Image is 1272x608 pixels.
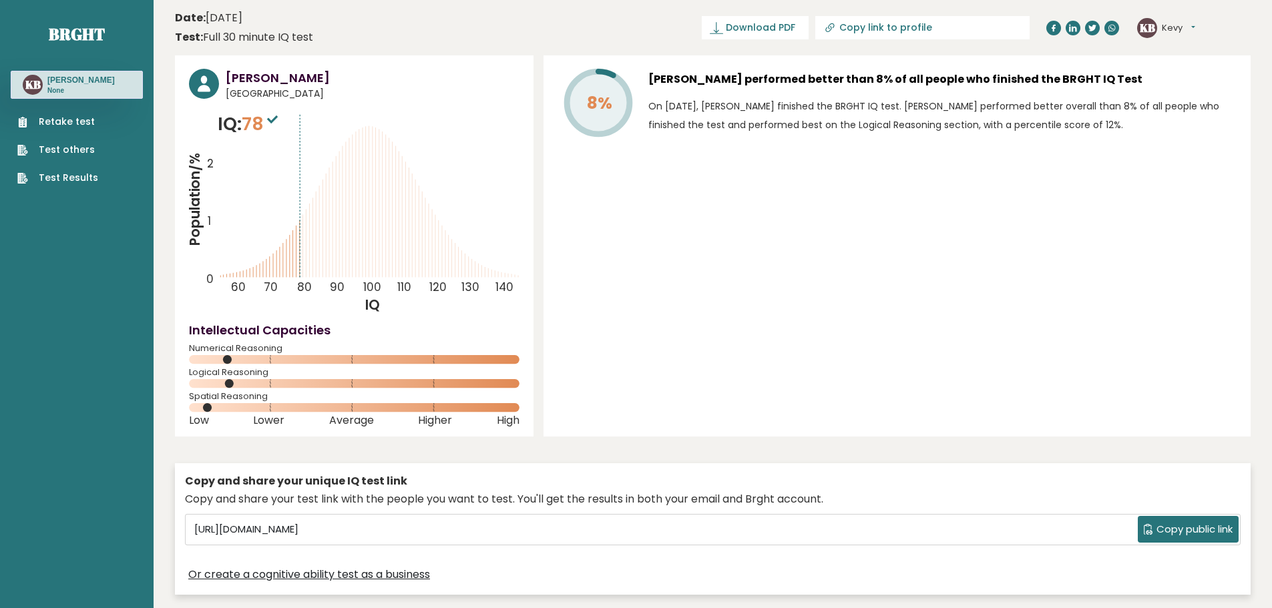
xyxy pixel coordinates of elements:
[648,97,1237,134] p: On [DATE], [PERSON_NAME] finished the BRGHT IQ test. [PERSON_NAME] performed better overall than ...
[186,153,204,246] tspan: Population/%
[264,279,278,295] tspan: 70
[17,171,98,185] a: Test Results
[49,23,105,45] a: Brght
[330,279,345,295] tspan: 90
[253,418,284,423] span: Lower
[495,279,513,295] tspan: 140
[397,279,411,295] tspan: 110
[175,10,242,26] time: [DATE]
[189,370,519,375] span: Logical Reasoning
[206,271,214,287] tspan: 0
[702,16,809,39] a: Download PDF
[363,279,381,295] tspan: 100
[188,567,430,583] a: Or create a cognitive ability test as a business
[226,87,519,101] span: [GEOGRAPHIC_DATA]
[185,491,1241,507] div: Copy and share your test link with the people you want to test. You'll get the results in both yo...
[429,279,447,295] tspan: 120
[462,279,480,295] tspan: 130
[242,111,281,136] span: 78
[1162,21,1195,35] button: Kevy
[175,29,203,45] b: Test:
[47,86,115,95] p: None
[1156,522,1233,537] span: Copy public link
[208,213,211,229] tspan: 1
[185,473,1241,489] div: Copy and share your unique IQ test link
[297,279,312,295] tspan: 80
[329,418,374,423] span: Average
[366,296,381,314] tspan: IQ
[587,91,612,115] tspan: 8%
[189,321,519,339] h4: Intellectual Capacities
[17,143,98,157] a: Test others
[226,69,519,87] h3: [PERSON_NAME]
[189,394,519,399] span: Spatial Reasoning
[648,69,1237,90] h3: [PERSON_NAME] performed better than 8% of all people who finished the BRGHT IQ Test
[47,75,115,85] h3: [PERSON_NAME]
[25,77,41,92] text: KB
[497,418,519,423] span: High
[218,111,281,137] p: IQ:
[189,346,519,351] span: Numerical Reasoning
[1138,516,1239,543] button: Copy public link
[726,21,795,35] span: Download PDF
[418,418,452,423] span: Higher
[207,156,214,172] tspan: 2
[1140,19,1155,35] text: KB
[175,29,313,45] div: Full 30 minute IQ test
[175,10,206,25] b: Date:
[17,115,98,129] a: Retake test
[231,279,246,295] tspan: 60
[189,418,209,423] span: Low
